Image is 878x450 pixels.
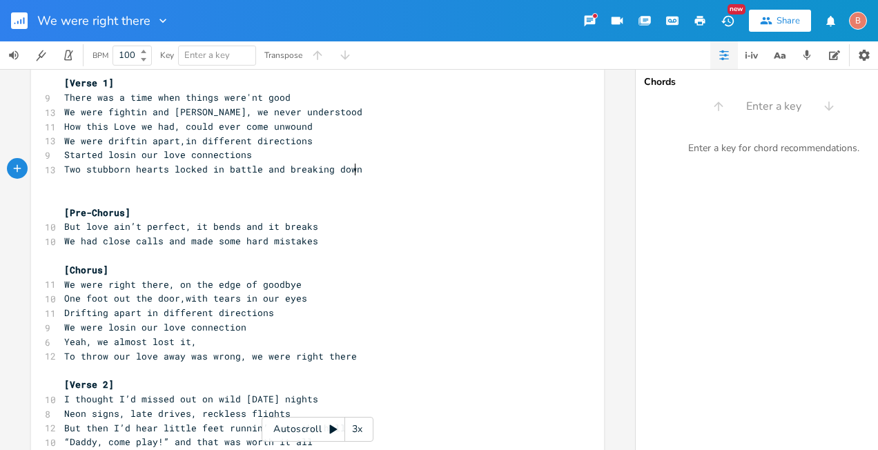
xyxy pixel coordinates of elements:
[64,335,197,348] span: Yeah, we almost lost it,
[728,4,745,14] div: New
[64,350,357,362] span: To throw our love away was wrong, we were right there
[749,10,811,32] button: Share
[64,220,318,233] span: But love ain’t perfect, it bends and it breaks
[262,417,373,442] div: Autoscroll
[849,5,867,37] button: B
[64,206,130,219] span: [Pre-Chorus]
[64,163,362,175] span: Two stubborn hearts locked in battle and breaking down
[64,91,291,104] span: There was a time when things were'nt good
[64,436,313,448] span: “Daddy, come play!” and that was worth it all
[746,99,801,115] span: Enter a key
[64,407,291,420] span: Neon signs, late drives, reckless flights
[714,8,741,33] button: New
[160,51,174,59] div: Key
[64,106,362,118] span: We were fightin and [PERSON_NAME], we never understood
[849,12,867,30] div: bjb3598
[264,51,302,59] div: Transpose
[64,321,246,333] span: We were losin our love connection
[345,417,370,442] div: 3x
[64,278,302,291] span: We were right there, on the edge of goodbye
[64,264,108,276] span: [Chorus]
[184,49,230,61] span: Enter a key
[64,77,114,89] span: [Verse 1]
[64,422,346,434] span: But then I’d hear little feet runnin’ down the hall
[777,14,800,27] div: Share
[37,14,150,27] span: We were right there
[64,120,313,133] span: How this Love we had, could ever come unwound
[64,135,313,147] span: We were driftin apart,in different directions
[92,52,108,59] div: BPM
[64,148,252,161] span: Started losin our love connections
[64,306,274,319] span: Drifting apart in different directions
[64,378,114,391] span: [Verse 2]
[64,292,307,304] span: One foot out the door,with tears in our eyes
[64,393,318,405] span: I thought I’d missed out on wild [DATE] nights
[64,235,318,247] span: We had close calls and made some hard mistakes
